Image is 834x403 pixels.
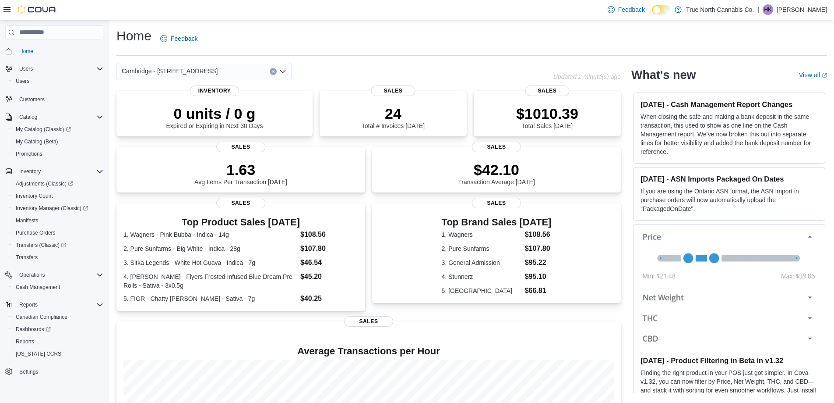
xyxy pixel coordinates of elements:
button: Promotions [9,148,107,160]
span: Inventory Manager (Classic) [12,203,103,214]
h3: [DATE] - Product Filtering in Beta in v1.32 [640,356,818,365]
span: Transfers (Classic) [16,242,66,249]
span: Users [12,76,103,86]
span: Purchase Orders [16,229,56,236]
nav: Complex example [5,41,103,400]
button: Manifests [9,214,107,227]
button: Catalog [16,112,41,122]
span: Promotions [16,150,42,157]
div: Haedan Kervin [763,4,773,15]
h3: Top Brand Sales [DATE] [442,217,552,228]
span: Cash Management [16,284,60,291]
dd: $95.10 [525,271,552,282]
span: Cash Management [12,282,103,292]
span: Sales [216,198,265,208]
span: Manifests [16,217,38,224]
span: Settings [19,368,38,375]
a: Cash Management [12,282,63,292]
button: Reports [2,299,107,311]
span: Reports [12,336,103,347]
a: Canadian Compliance [12,312,71,322]
dt: 1. Wagners - Pink Bubba - Indica - 14g [123,230,297,239]
button: Users [9,75,107,87]
a: Manifests [12,215,42,226]
span: My Catalog (Classic) [16,126,71,133]
h3: [DATE] - Cash Management Report Changes [640,100,818,109]
p: 24 [362,105,425,122]
a: My Catalog (Classic) [9,123,107,136]
p: $42.10 [458,161,535,178]
button: Operations [16,270,49,280]
span: Purchase Orders [12,228,103,238]
a: Purchase Orders [12,228,59,238]
button: My Catalog (Beta) [9,136,107,148]
span: Sales [371,86,415,96]
span: My Catalog (Classic) [12,124,103,135]
button: Customers [2,93,107,105]
p: 1.63 [194,161,287,178]
button: Inventory Count [9,190,107,202]
span: Operations [19,271,45,278]
a: Transfers (Classic) [12,240,70,250]
p: 0 units / 0 g [166,105,263,122]
dt: 5. [GEOGRAPHIC_DATA] [442,286,521,295]
a: Users [12,76,33,86]
button: Purchase Orders [9,227,107,239]
span: Customers [16,93,103,104]
input: Dark Mode [652,5,670,14]
a: My Catalog (Beta) [12,136,62,147]
button: Cash Management [9,281,107,293]
dt: 2. Pure Sunfarms - Big White - Indica - 28g [123,244,297,253]
dd: $66.81 [525,285,552,296]
span: [US_STATE] CCRS [16,350,61,357]
span: Inventory [190,86,239,96]
svg: External link [822,73,827,78]
button: Users [16,64,36,74]
button: Reports [16,300,41,310]
dt: 2. Pure Sunfarms [442,244,521,253]
dt: 3. Sitka Legends - White Hot Guava - Indica - 7g [123,258,297,267]
span: Reports [19,301,38,308]
div: Total # Invoices [DATE] [362,105,425,129]
p: True North Cannabis Co. [686,4,754,15]
button: Catalog [2,111,107,123]
a: Inventory Count [12,191,56,201]
img: Cova [18,5,57,14]
dd: $108.56 [525,229,552,240]
a: Feedback [604,1,648,18]
span: Inventory [16,166,103,177]
span: Sales [525,86,570,96]
dd: $95.22 [525,257,552,268]
button: Canadian Compliance [9,311,107,323]
a: [US_STATE] CCRS [12,349,65,359]
dd: $45.20 [300,271,358,282]
a: Dashboards [9,323,107,335]
span: Feedback [618,5,645,14]
span: Home [19,48,33,55]
span: Sales [472,198,521,208]
span: Inventory Manager (Classic) [16,205,88,212]
dd: $40.25 [300,293,358,304]
span: Canadian Compliance [16,314,67,321]
span: Customers [19,96,45,103]
span: Canadian Compliance [12,312,103,322]
span: Adjustments (Classic) [12,178,103,189]
dd: $46.54 [300,257,358,268]
a: Reports [12,336,38,347]
span: Inventory [19,168,41,175]
span: Dashboards [12,324,103,335]
span: HK [764,4,772,15]
p: If you are using the Ontario ASN format, the ASN Import in purchase orders will now automatically... [640,187,818,213]
dd: $107.80 [300,243,358,254]
span: Dark Mode [652,14,652,15]
dd: $108.56 [300,229,358,240]
dt: 3. General Admission [442,258,521,267]
span: Feedback [171,34,197,43]
span: Catalog [16,112,103,122]
a: Adjustments (Classic) [9,178,107,190]
button: [US_STATE] CCRS [9,348,107,360]
span: Transfers [16,254,38,261]
h3: Top Product Sales [DATE] [123,217,358,228]
span: Inventory Count [16,193,53,200]
span: Operations [16,270,103,280]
